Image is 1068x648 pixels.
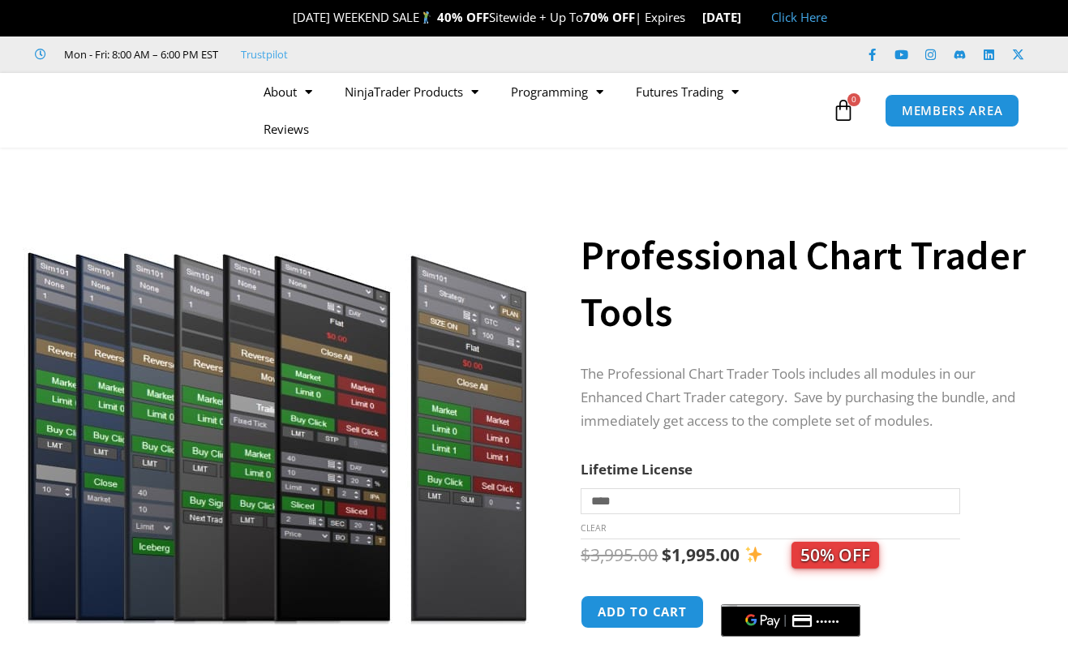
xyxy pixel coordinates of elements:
[702,9,755,25] strong: [DATE]
[745,546,762,563] img: ✨
[328,73,495,110] a: NinjaTrader Products
[581,543,590,566] span: $
[276,9,701,25] span: [DATE] WEEKEND SALE Sitewide + Up To | Expires
[581,460,693,478] label: Lifetime License
[817,616,842,627] text: ••••••
[791,542,879,569] span: 50% OFF
[247,73,328,110] a: About
[420,11,432,24] img: 🏌️‍♂️
[437,9,489,25] strong: 40% OFF
[241,45,288,64] a: Trustpilot
[247,110,325,148] a: Reviews
[41,81,216,139] img: LogoAI | Affordable Indicators – NinjaTrader
[583,9,635,25] strong: 70% OFF
[721,604,860,637] button: Buy with GPay
[662,543,740,566] bdi: 1,995.00
[847,93,860,106] span: 0
[581,595,704,629] button: Add to cart
[581,543,658,566] bdi: 3,995.00
[742,11,754,24] img: 🏭
[247,73,828,148] nav: Menu
[16,176,538,624] img: ProfessionalToolsBundlePage
[902,105,1003,117] span: MEMBERS AREA
[581,227,1027,341] h1: Professional Chart Trader Tools
[280,11,292,24] img: 🎉
[620,73,755,110] a: Futures Trading
[495,73,620,110] a: Programming
[885,94,1020,127] a: MEMBERS AREA
[581,363,1027,433] p: The Professional Chart Trader Tools includes all modules in our Enhanced Chart Trader category. S...
[60,45,218,64] span: Mon - Fri: 8:00 AM – 6:00 PM EST
[808,87,879,134] a: 0
[771,9,827,25] a: Click Here
[686,11,698,24] img: ⌛
[581,522,606,534] a: Clear options
[662,543,671,566] span: $
[718,593,864,594] iframe: Secure payment input frame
